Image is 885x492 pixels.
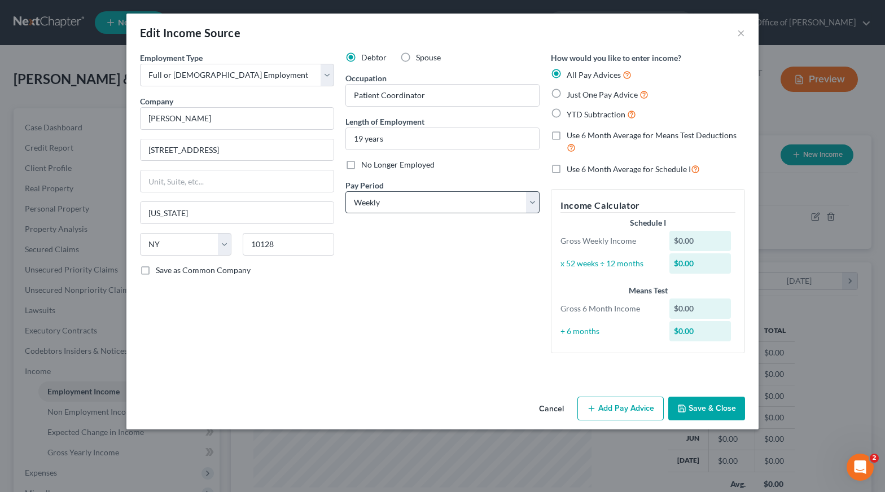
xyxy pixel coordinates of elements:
button: Add Pay Advice [577,397,664,420]
span: Save as Common Company [156,265,251,275]
input: -- [346,85,539,106]
span: Just One Pay Advice [567,90,638,99]
input: Search company by name... [140,107,334,130]
div: Gross Weekly Income [555,235,664,247]
div: $0.00 [669,231,731,251]
span: Company [140,96,173,106]
label: How would you like to enter income? [551,52,681,64]
span: Debtor [361,52,387,62]
div: x 52 weeks ÷ 12 months [555,258,664,269]
span: Use 6 Month Average for Schedule I [567,164,691,174]
span: Employment Type [140,53,203,63]
span: All Pay Advices [567,70,621,80]
span: Pay Period [345,181,384,190]
span: No Longer Employed [361,160,435,169]
button: Save & Close [668,397,745,420]
div: $0.00 [669,298,731,319]
button: × [737,26,745,39]
input: Enter address... [141,139,334,161]
span: YTD Subtraction [567,109,625,119]
div: Gross 6 Month Income [555,303,664,314]
span: 2 [870,454,879,463]
h5: Income Calculator [560,199,735,213]
span: Spouse [416,52,441,62]
span: Use 6 Month Average for Means Test Deductions [567,130,737,140]
div: Schedule I [560,217,735,229]
div: Means Test [560,285,735,296]
input: ex: 2 years [346,128,539,150]
div: Edit Income Source [140,25,240,41]
div: $0.00 [669,253,731,274]
label: Occupation [345,72,387,84]
label: Length of Employment [345,116,424,128]
input: Unit, Suite, etc... [141,170,334,192]
input: Enter city... [141,202,334,223]
iframe: Intercom live chat [847,454,874,481]
button: Cancel [530,398,573,420]
input: Enter zip... [243,233,334,256]
div: ÷ 6 months [555,326,664,337]
div: $0.00 [669,321,731,341]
